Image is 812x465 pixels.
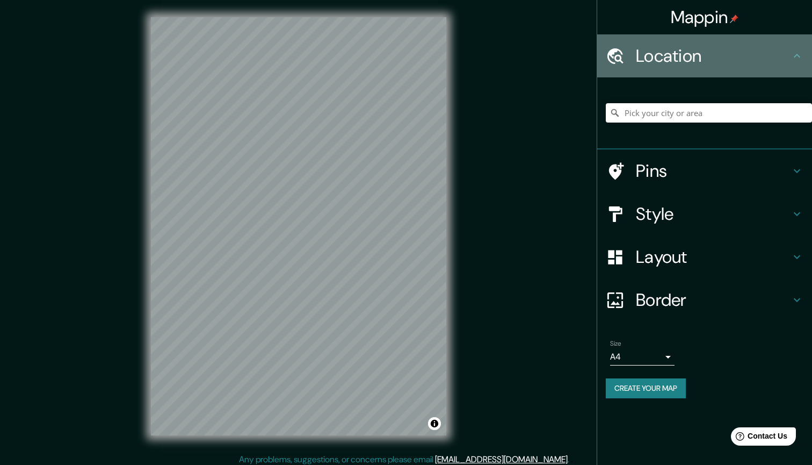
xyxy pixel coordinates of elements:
[636,246,791,268] h4: Layout
[597,192,812,235] div: Style
[435,454,568,465] a: [EMAIL_ADDRESS][DOMAIN_NAME]
[597,149,812,192] div: Pins
[428,417,441,430] button: Toggle attribution
[730,15,738,23] img: pin-icon.png
[636,45,791,67] h4: Location
[671,6,739,28] h4: Mappin
[597,235,812,278] div: Layout
[606,103,812,123] input: Pick your city or area
[636,160,791,182] h4: Pins
[636,203,791,225] h4: Style
[606,378,686,398] button: Create your map
[151,17,446,435] canvas: Map
[597,34,812,77] div: Location
[597,278,812,321] div: Border
[636,289,791,311] h4: Border
[610,348,675,366] div: A4
[610,339,621,348] label: Size
[716,423,800,453] iframe: Help widget launcher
